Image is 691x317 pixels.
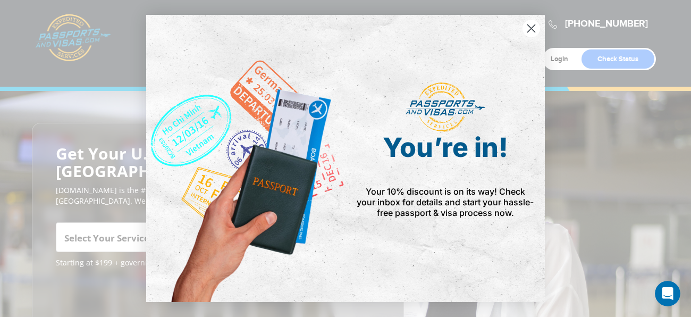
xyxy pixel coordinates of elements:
[406,82,485,132] img: passports and visas
[357,186,534,218] span: Your 10% discount is on its way! Check your inbox for details and start your hassle-free passport...
[383,131,508,163] span: You’re in!
[522,19,541,38] button: Close dialog
[146,15,345,302] img: de9cda0d-0715-46ca-9a25-073762a91ba7.png
[655,281,680,306] iframe: Intercom live chat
